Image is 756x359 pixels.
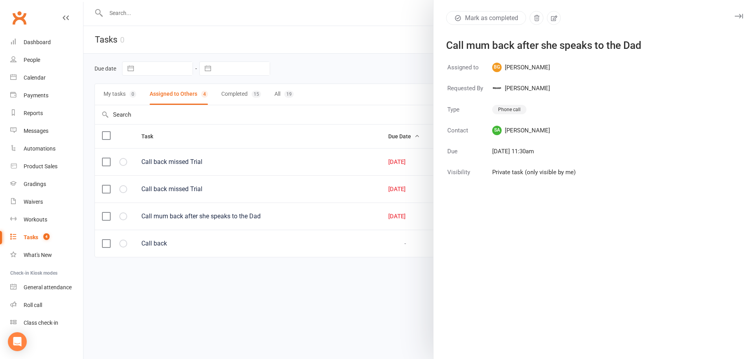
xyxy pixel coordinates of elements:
[24,320,58,326] div: Class check-in
[10,211,83,229] a: Workouts
[10,229,83,246] a: Tasks 4
[10,69,83,87] a: Calendar
[24,39,51,45] div: Dashboard
[447,167,491,187] td: Visibility
[447,125,491,145] td: Contact
[10,175,83,193] a: Gradings
[8,332,27,351] div: Open Intercom Messenger
[24,302,42,308] div: Roll call
[24,74,46,81] div: Calendar
[24,57,40,63] div: People
[446,41,734,50] div: Call mum back after she speaks to the Dad
[24,199,43,205] div: Waivers
[492,84,502,93] img: Braddah Thornleigh
[492,126,576,135] span: [PERSON_NAME]
[492,105,526,114] div: Phone call
[447,104,491,125] td: Type
[492,146,576,166] td: [DATE] 11:30am
[10,51,83,69] a: People
[10,246,83,264] a: What's New
[10,158,83,175] a: Product Sales
[492,63,502,72] span: BG
[10,314,83,332] a: Class kiosk mode
[492,167,576,187] td: Private task (only visible by me)
[24,216,47,223] div: Workouts
[447,62,491,82] td: Assigned to
[24,234,38,240] div: Tasks
[24,181,46,187] div: Gradings
[10,87,83,104] a: Payments
[24,145,56,152] div: Automations
[24,128,48,134] div: Messages
[24,163,57,169] div: Product Sales
[9,8,29,28] a: Clubworx
[10,33,83,51] a: Dashboard
[10,104,83,122] a: Reports
[10,279,83,296] a: General attendance kiosk mode
[447,146,491,166] td: Due
[446,11,526,25] button: Mark as completed
[24,92,48,99] div: Payments
[10,140,83,158] a: Automations
[43,233,50,240] span: 4
[10,296,83,314] a: Roll call
[447,83,491,103] td: Requested By
[10,193,83,211] a: Waivers
[492,84,576,93] span: [PERSON_NAME]
[24,252,52,258] div: What's New
[492,63,576,72] span: [PERSON_NAME]
[10,122,83,140] a: Messages
[24,110,43,116] div: Reports
[492,126,502,135] span: SA
[24,284,72,290] div: General attendance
